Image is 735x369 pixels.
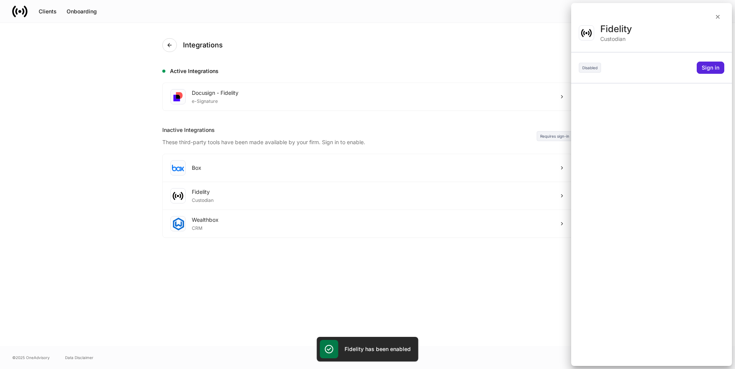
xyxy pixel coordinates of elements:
button: Sign in [697,62,724,74]
div: Fidelity [600,23,724,35]
div: Sign in [702,65,719,70]
div: Custodian [600,35,724,43]
h5: Fidelity has been enabled [345,345,411,353]
div: Disabled [579,63,601,73]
